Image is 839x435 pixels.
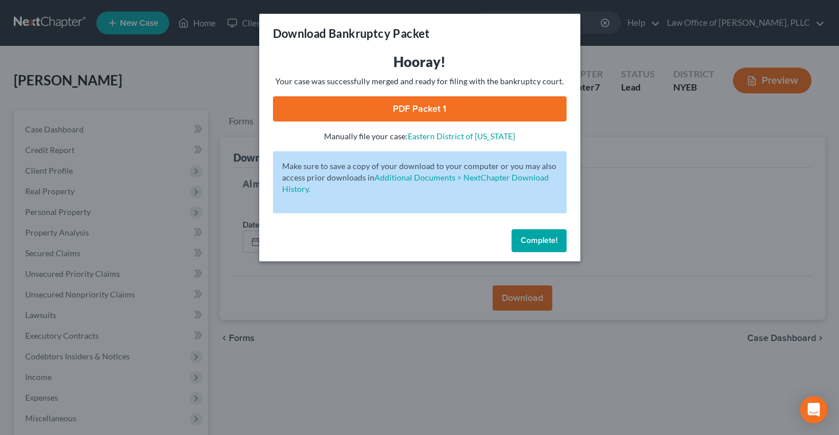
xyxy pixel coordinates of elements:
[273,53,567,71] h3: Hooray!
[408,131,515,141] a: Eastern District of [US_STATE]
[273,25,430,41] h3: Download Bankruptcy Packet
[512,229,567,252] button: Complete!
[521,236,557,245] span: Complete!
[282,160,557,195] p: Make sure to save a copy of your download to your computer or you may also access prior downloads in
[273,96,567,122] a: PDF Packet 1
[282,173,549,194] a: Additional Documents > NextChapter Download History.
[273,131,567,142] p: Manually file your case:
[273,76,567,87] p: Your case was successfully merged and ready for filing with the bankruptcy court.
[800,396,828,424] div: Open Intercom Messenger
